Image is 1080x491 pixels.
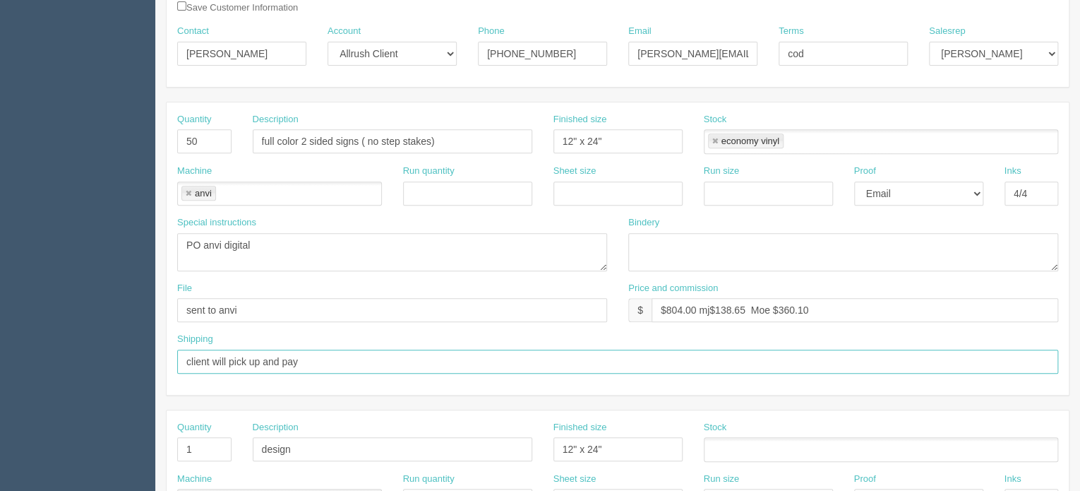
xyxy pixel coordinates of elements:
[253,113,299,126] label: Description
[854,165,876,178] label: Proof
[403,165,455,178] label: Run quantity
[553,473,596,486] label: Sheet size
[628,282,718,295] label: Price and commission
[177,421,211,434] label: Quantity
[177,216,256,230] label: Special instructions
[628,298,652,322] div: $
[628,216,659,230] label: Bindery
[177,25,209,38] label: Contact
[553,113,607,126] label: Finished size
[553,165,596,178] label: Sheet size
[1004,165,1021,178] label: Inks
[929,25,965,38] label: Salesrep
[328,25,361,38] label: Account
[779,25,803,38] label: Terms
[195,189,212,198] div: anvi
[628,25,652,38] label: Email
[177,113,211,126] label: Quantity
[177,282,192,295] label: File
[553,421,607,434] label: Finished size
[177,165,212,178] label: Machine
[177,233,607,271] textarea: Please make sure they have vertical flutes
[704,113,727,126] label: Stock
[704,165,740,178] label: Run size
[1004,473,1021,486] label: Inks
[721,136,779,146] div: economy vinyl
[704,421,727,434] label: Stock
[704,473,740,486] label: Run size
[854,473,876,486] label: Proof
[177,333,213,346] label: Shipping
[403,473,455,486] label: Run quantity
[177,473,212,486] label: Machine
[478,25,505,38] label: Phone
[628,233,1058,271] textarea: ARB: #9903" $180.00 trim to size and mount.
[253,421,299,434] label: Description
